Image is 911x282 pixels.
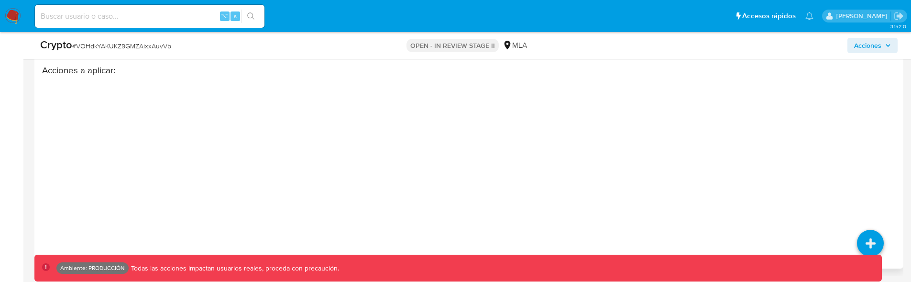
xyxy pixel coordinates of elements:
[805,12,813,20] a: Notificaciones
[890,23,906,30] span: 3.152.0
[72,41,171,51] span: # VOHdkYAKUKZ9GMZAixxAuvVb
[35,10,264,23] input: Buscar usuario o caso...
[742,11,796,21] span: Accesos rápidos
[60,266,125,270] p: Ambiente: PRODUCCIÓN
[129,264,339,273] p: Todas las acciones impactan usuarios reales, proceda con precaución.
[241,10,261,23] button: search-icon
[40,37,72,52] b: Crypto
[42,65,802,76] h3: Acciones a aplicar :
[406,39,499,52] p: OPEN - IN REVIEW STAGE II
[221,11,228,21] span: ⌥
[836,11,890,21] p: ramiro.carbonell@mercadolibre.com.co
[847,38,898,53] button: Acciones
[894,11,904,21] a: Salir
[854,38,881,53] span: Acciones
[503,40,527,51] div: MLA
[234,11,237,21] span: s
